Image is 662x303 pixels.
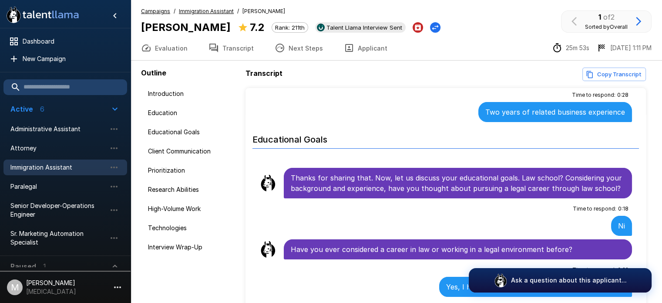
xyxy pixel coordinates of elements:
div: Prioritization [141,163,242,178]
img: logo_glasses@2x.png [494,273,507,287]
button: Change Stage [430,22,440,33]
p: Have you ever considered a career in law or working in a legal environment before? [291,244,625,255]
img: ukg_logo.jpeg [317,24,325,31]
span: Prioritization [148,166,235,175]
p: 25m 53s [566,44,589,52]
span: 0 : 28 [617,91,628,99]
span: / [237,7,239,16]
div: The date and time when the interview was completed [596,43,652,53]
p: Ni [618,221,625,231]
span: Talent Llama Interview Sent [323,24,406,31]
button: Archive Applicant [413,22,423,33]
span: 0 : 22 [618,266,628,274]
span: Technologies [148,224,235,232]
span: of 2 [603,13,615,21]
u: Immigration Assistant [179,8,234,14]
span: 0 : 18 [618,204,628,213]
button: Copy transcript [582,68,646,81]
div: Introduction [141,86,242,102]
span: Time to respond : [572,266,616,274]
span: / [174,7,175,16]
div: Technologies [141,220,242,236]
button: Next Steps [264,36,333,60]
button: Ask a question about this applicant... [469,268,652,293]
span: Sorted by Overall [585,24,628,30]
u: Campaigns [141,8,170,14]
img: llama_clean.png [259,241,277,258]
div: Research Abilities [141,182,242,197]
button: Applicant [333,36,398,60]
div: Interview Wrap-Up [141,239,242,255]
button: Transcript [198,36,264,60]
div: Educational Goals [141,124,242,140]
span: Time to respond : [573,204,616,213]
div: View profile in UKG [315,22,406,33]
span: Research Abilities [148,185,235,194]
p: Ask a question about this applicant... [511,276,627,285]
b: Transcript [245,69,282,78]
p: Thanks for sharing that. Now, let us discuss your educational goals. Law school? Considering your... [291,173,625,194]
div: Client Communication [141,143,242,159]
b: Outline [141,68,166,77]
b: [PERSON_NAME] [141,21,231,34]
p: Yes, I have previously worked as a litigation paralegal [446,282,625,292]
b: 1 [598,13,601,21]
span: High-Volume Work [148,204,235,213]
span: Client Communication [148,147,235,156]
span: Education [148,109,235,117]
img: llama_clean.png [259,174,277,192]
b: 7.2 [250,21,265,34]
span: Interview Wrap-Up [148,243,235,252]
p: Two years of related business experience [485,107,625,117]
span: Time to respond : [572,91,615,99]
span: [PERSON_NAME] [242,7,285,16]
button: Evaluation [131,36,198,60]
div: High-Volume Work [141,201,242,217]
span: Rank: 211th [272,24,308,31]
div: Education [141,105,242,121]
span: Introduction [148,89,235,98]
span: Educational Goals [148,128,235,136]
p: [DATE] 1:11 PM [610,44,652,52]
h6: Educational Goals [252,126,639,149]
div: The time between starting and completing the interview [552,43,589,53]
